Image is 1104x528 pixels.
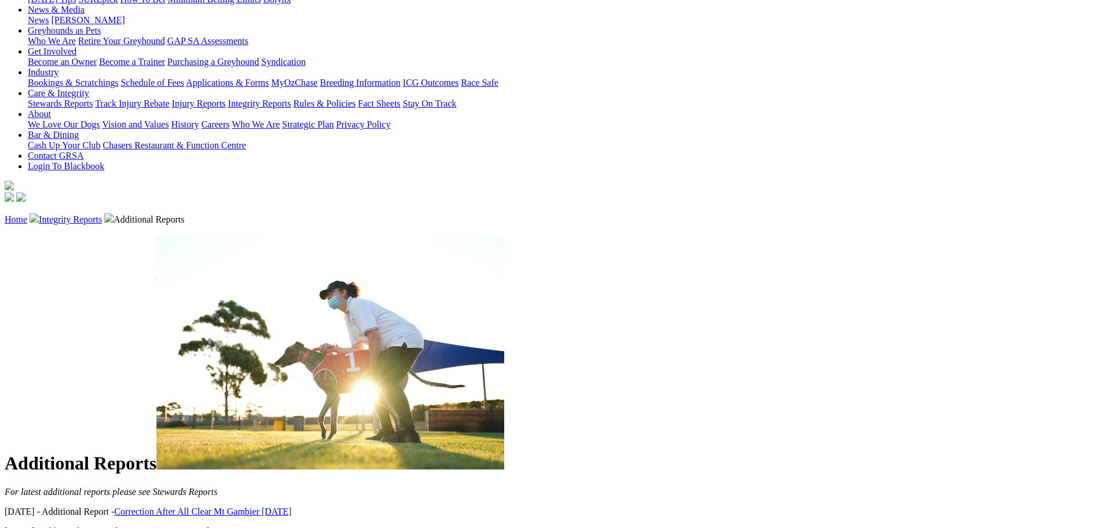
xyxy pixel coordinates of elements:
[336,119,391,129] a: Privacy Policy
[28,99,93,108] a: Stewards Reports
[104,213,114,223] img: chevron-right.svg
[28,15,49,25] a: News
[5,213,1099,225] p: Additional Reports
[121,78,184,88] a: Schedule of Fees
[28,161,104,171] a: Login To Blackbook
[28,36,76,46] a: Who We Are
[167,36,249,46] a: GAP SA Assessments
[5,181,14,190] img: logo-grsa-white.png
[103,140,246,150] a: Chasers Restaurant & Function Centre
[28,5,85,14] a: News & Media
[28,130,79,140] a: Bar & Dining
[99,57,165,67] a: Become a Trainer
[228,99,291,108] a: Integrity Reports
[261,57,305,67] a: Syndication
[28,78,1099,88] div: Industry
[186,78,269,88] a: Applications & Forms
[95,99,169,108] a: Track Injury Rebate
[403,99,456,108] a: Stay On Track
[171,119,199,129] a: History
[28,88,89,98] a: Care & Integrity
[28,26,101,35] a: Greyhounds as Pets
[28,109,51,119] a: About
[28,46,76,56] a: Get Involved
[232,119,280,129] a: Who We Are
[282,119,334,129] a: Strategic Plan
[5,487,217,497] em: For latest additional reports please see Stewards Reports
[271,78,318,88] a: MyOzChase
[5,192,14,202] img: facebook.svg
[28,119,100,129] a: We Love Our Dogs
[172,99,225,108] a: Injury Reports
[28,36,1099,46] div: Greyhounds as Pets
[16,192,25,202] img: twitter.svg
[201,119,229,129] a: Careers
[320,78,400,88] a: Breeding Information
[358,99,400,108] a: Fact Sheets
[30,213,39,223] img: chevron-right.svg
[51,15,125,25] a: [PERSON_NAME]
[28,15,1099,26] div: News & Media
[28,151,83,161] a: Contact GRSA
[403,78,458,88] a: ICG Outcomes
[5,507,1099,517] p: [DATE] - Additional Report -
[28,78,118,88] a: Bookings & Scratchings
[102,119,169,129] a: Vision and Values
[167,57,259,67] a: Purchasing a Greyhound
[28,99,1099,109] div: Care & Integrity
[5,214,27,224] a: Home
[156,237,504,469] img: DSC03239.JPG
[28,57,1099,67] div: Get Involved
[39,214,102,224] a: Integrity Reports
[5,237,1099,474] h1: Additional Reports
[28,119,1099,130] div: About
[28,67,59,77] a: Industry
[28,140,100,150] a: Cash Up Your Club
[461,78,498,88] a: Race Safe
[293,99,356,108] a: Rules & Policies
[28,140,1099,151] div: Bar & Dining
[78,36,165,46] a: Retire Your Greyhound
[28,57,97,67] a: Become an Owner
[114,507,292,516] a: Correction After All Clear Mt Gambier [DATE]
